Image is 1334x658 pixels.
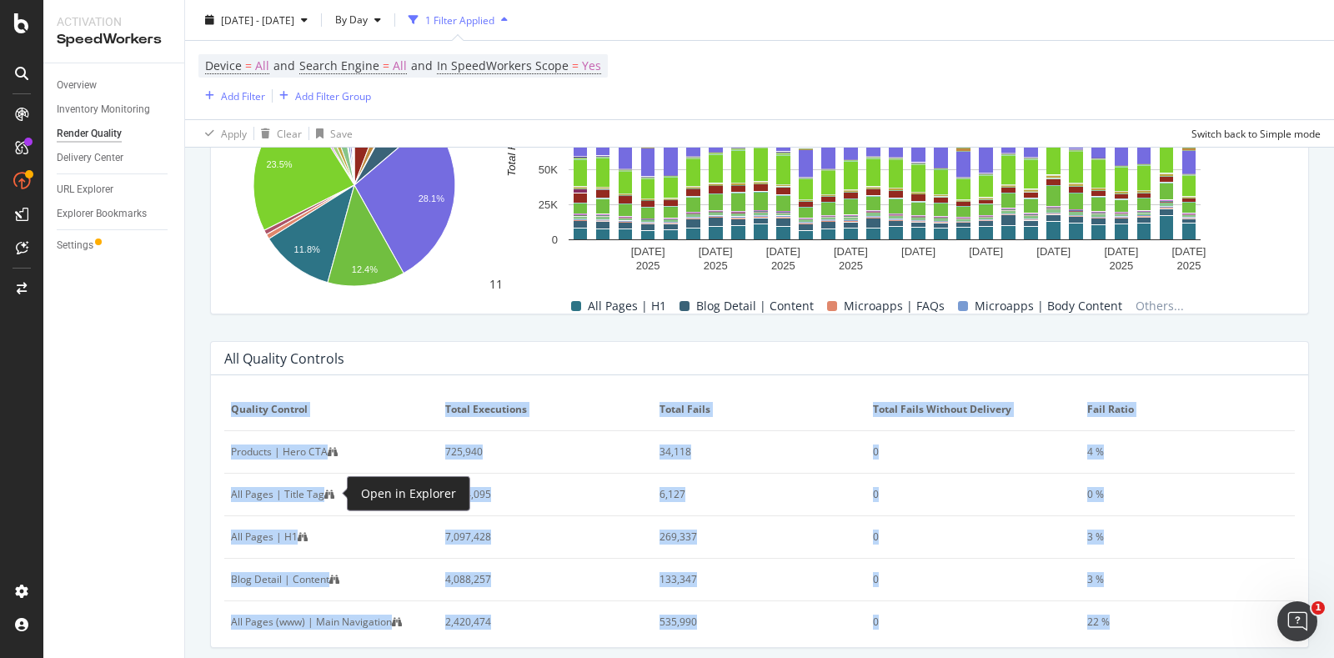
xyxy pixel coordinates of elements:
[771,259,795,272] text: 2025
[231,572,329,587] div: Blog Detail | Content
[328,13,368,27] span: By Day
[231,615,392,630] div: All Pages (www) | Main Navigation
[273,58,295,73] span: and
[437,58,569,73] span: In SpeedWorkers Scope
[1087,572,1268,587] div: 3 %
[1104,245,1138,258] text: [DATE]
[57,205,147,223] div: Explorer Bookmarks
[352,264,378,274] text: 12.4%
[975,296,1122,316] span: Microapps | Body Content
[572,58,579,73] span: =
[57,77,173,94] a: Overview
[873,615,1054,630] div: 0
[839,259,863,272] text: 2025
[57,149,173,167] a: Delivery Center
[489,276,496,293] div: 1
[57,101,150,118] div: Inventory Monitoring
[1185,120,1321,147] button: Switch back to Simple mode
[411,58,433,73] span: and
[1191,126,1321,140] div: Switch back to Simple mode
[659,615,840,630] div: 535,990
[659,572,840,587] div: 133,347
[205,58,242,73] span: Device
[402,7,514,33] button: 1 Filter Applied
[445,572,626,587] div: 4,088,257
[254,120,302,147] button: Clear
[57,125,173,143] a: Render Quality
[704,259,728,272] text: 2025
[873,487,1054,502] div: 0
[1087,402,1284,417] span: Fail Ratio
[1311,601,1325,615] span: 1
[57,237,173,254] a: Settings
[393,54,407,78] span: All
[231,487,324,502] div: All Pages | Title Tag
[57,125,122,143] div: Render Quality
[873,530,1054,545] div: 0
[198,7,314,33] button: [DATE] - [DATE]
[1109,259,1133,272] text: 2025
[552,234,558,246] text: 0
[383,58,389,73] span: =
[588,296,666,316] span: All Pages | H1
[873,402,1070,417] span: Total fails without Delivery
[699,245,733,258] text: [DATE]
[231,530,298,545] div: All Pages | H1
[221,126,247,140] div: Apply
[295,88,371,103] div: Add Filter Group
[445,487,626,502] div: 7,254,095
[294,244,320,254] text: 11.8%
[57,77,97,94] div: Overview
[57,30,171,49] div: SpeedWorkers
[425,13,494,27] div: 1 Filter Applied
[231,402,428,417] span: Quality Control
[539,163,558,176] text: 50K
[277,126,302,140] div: Clear
[221,13,294,27] span: [DATE] - [DATE]
[361,484,456,504] div: Open in Explorer
[266,159,292,169] text: 23.5%
[245,58,252,73] span: =
[505,127,518,176] text: Total Fails
[1177,259,1201,272] text: 2025
[834,245,868,258] text: [DATE]
[582,54,601,78] span: Yes
[1087,487,1268,502] div: 0 %
[198,120,247,147] button: Apply
[309,120,353,147] button: Save
[57,13,171,30] div: Activation
[1129,296,1191,316] span: Others...
[659,530,840,545] div: 269,337
[255,54,269,78] span: All
[844,296,945,316] span: Microapps | FAQs
[766,245,800,258] text: [DATE]
[57,181,113,198] div: URL Explorer
[224,350,344,367] div: All Quality Controls
[659,402,856,417] span: Total Fails
[1036,245,1071,258] text: [DATE]
[659,487,840,502] div: 6,127
[445,445,626,460] div: 725,940
[445,530,626,545] div: 7,097,428
[873,572,1054,587] div: 0
[1172,245,1206,258] text: [DATE]
[496,276,503,293] div: 1
[696,296,814,316] span: Blog Detail | Content
[489,55,1279,276] div: A chart.
[328,7,388,33] button: By Day
[57,101,173,118] a: Inventory Monitoring
[445,402,642,417] span: Total Executions
[224,76,483,300] svg: A chart.
[659,445,840,460] div: 34,118
[57,237,93,254] div: Settings
[1277,601,1317,641] iframe: Intercom live chat
[330,126,353,140] div: Save
[631,245,665,258] text: [DATE]
[636,259,660,272] text: 2025
[1087,445,1268,460] div: 4 %
[1087,615,1268,630] div: 22 %
[901,245,935,258] text: [DATE]
[221,88,265,103] div: Add Filter
[198,86,265,106] button: Add Filter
